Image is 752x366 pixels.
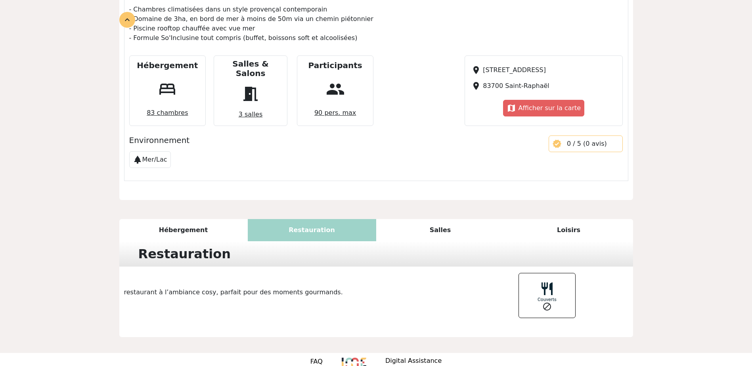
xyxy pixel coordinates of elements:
[137,61,198,70] h5: Hébergement
[155,76,180,102] span: bed
[119,12,135,28] div: expand_less
[248,219,376,241] div: Restauration
[567,140,607,147] span: 0 / 5 (0 avis)
[483,66,546,74] span: [STREET_ADDRESS]
[129,151,171,168] div: Mer/Lac
[542,302,552,311] span: block
[129,135,539,145] h5: Environnement
[376,219,505,241] div: Salles
[552,139,562,149] span: verified
[308,61,362,70] h5: Participants
[134,244,235,263] div: Restauration
[323,76,348,102] span: people
[507,103,516,113] span: map
[505,219,633,241] div: Loisirs
[238,81,263,107] span: meeting_room
[144,105,191,121] span: 83 chambres
[471,81,481,91] span: place
[133,155,142,164] span: park
[119,219,248,241] div: Hébergement
[235,107,266,122] span: 3 salles
[519,104,581,112] span: Afficher sur la carte
[471,65,481,75] span: place
[217,59,284,78] h5: Salles & Salons
[119,288,462,297] p: restaurant à l’ambiance cosy, parfait pour des moments gourmands.
[311,105,359,121] span: 90 pers. max
[483,82,549,90] span: 83700 Saint-Raphaël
